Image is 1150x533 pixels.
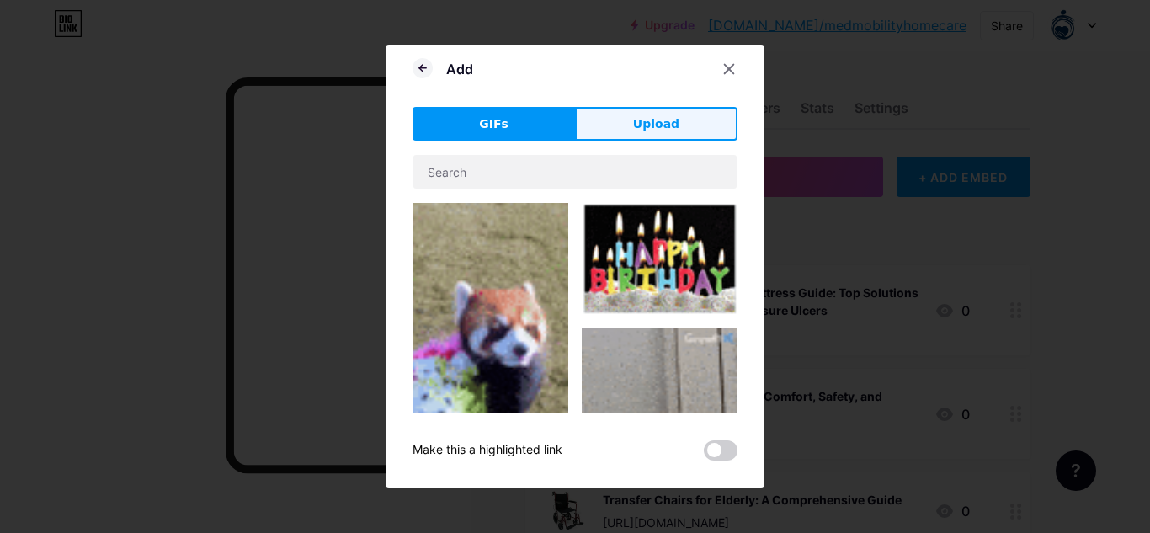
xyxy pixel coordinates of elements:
[413,107,575,141] button: GIFs
[575,107,737,141] button: Upload
[446,59,473,79] div: Add
[413,203,568,481] img: Gihpy
[413,440,562,461] div: Make this a highlighted link
[413,155,737,189] input: Search
[633,115,679,133] span: Upload
[479,115,508,133] span: GIFs
[582,203,737,315] img: Gihpy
